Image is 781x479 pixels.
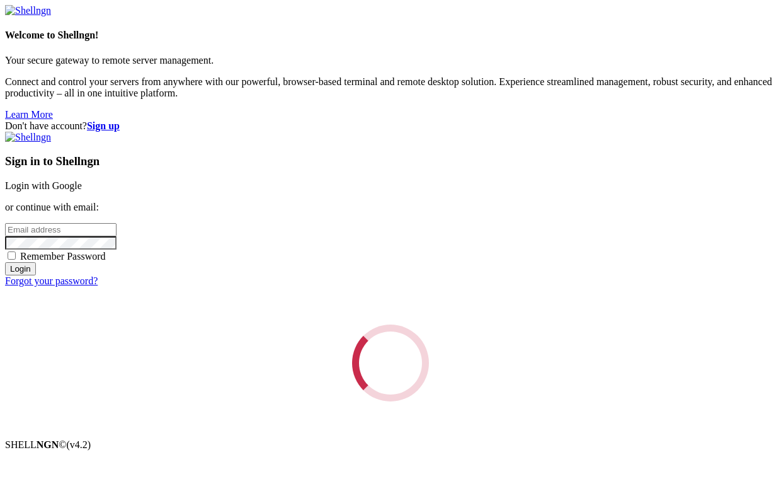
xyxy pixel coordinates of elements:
h4: Welcome to Shellngn! [5,30,776,41]
a: Login with Google [5,180,82,191]
div: Don't have account? [5,120,776,132]
p: or continue with email: [5,202,776,213]
a: Learn More [5,109,53,120]
p: Connect and control your servers from anywhere with our powerful, browser-based terminal and remo... [5,76,776,99]
input: Remember Password [8,251,16,260]
a: Sign up [87,120,120,131]
p: Your secure gateway to remote server management. [5,55,776,66]
b: NGN [37,439,59,450]
span: 4.2.0 [67,439,91,450]
img: Shellngn [5,5,51,16]
h3: Sign in to Shellngn [5,154,776,168]
span: Remember Password [20,251,106,262]
a: Forgot your password? [5,275,98,286]
input: Email address [5,223,117,236]
input: Login [5,262,36,275]
img: Shellngn [5,132,51,143]
span: SHELL © [5,439,91,450]
div: Loading... [338,311,443,416]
